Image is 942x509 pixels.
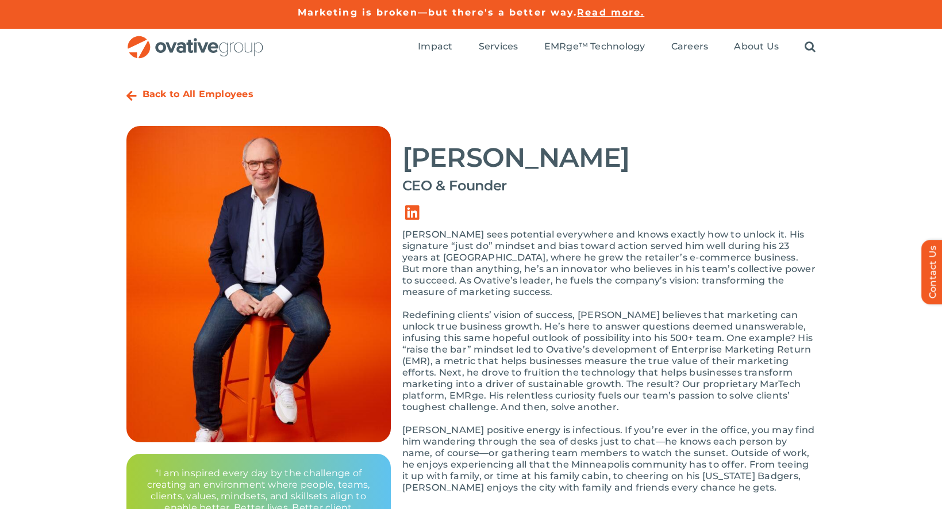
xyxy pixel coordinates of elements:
[298,7,578,18] a: Marketing is broken—but there's a better way.
[418,41,452,53] a: Impact
[734,41,779,53] a: About Us
[402,229,816,298] p: [PERSON_NAME] sees potential everywhere and knows exactly how to unlock it. His signature “just d...
[734,41,779,52] span: About Us
[402,178,816,194] h4: CEO & Founder
[126,126,391,442] img: Bio_-_Dale[1]
[671,41,709,53] a: Careers
[402,143,816,172] h2: [PERSON_NAME]
[805,41,816,53] a: Search
[544,41,645,52] span: EMRge™ Technology
[671,41,709,52] span: Careers
[402,309,816,413] p: Redefining clients’ vision of success, [PERSON_NAME] believes that marketing can unlock true busi...
[126,35,264,45] a: OG_Full_horizontal_RGB
[402,424,816,493] p: [PERSON_NAME] positive energy is infectious. If you’re ever in the office, you may find him wande...
[479,41,518,53] a: Services
[544,41,645,53] a: EMRge™ Technology
[479,41,518,52] span: Services
[418,29,816,66] nav: Menu
[126,90,137,102] a: Link to https://ovative.com/about-us/people/
[143,89,253,99] a: Back to All Employees
[397,197,429,229] a: Link to https://www.linkedin.com/in/dalenitschke/
[577,7,644,18] a: Read more.
[418,41,452,52] span: Impact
